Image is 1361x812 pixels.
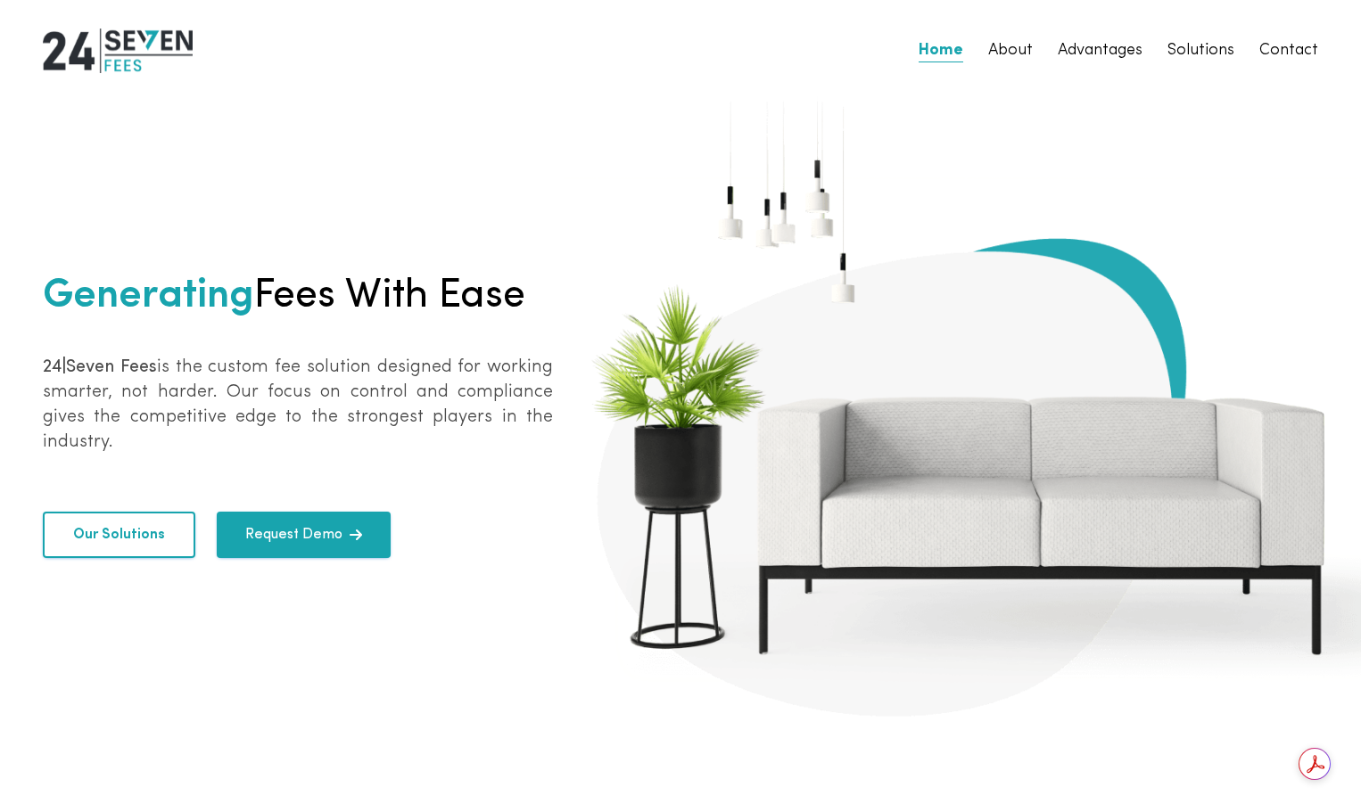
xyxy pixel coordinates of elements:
[1167,38,1234,63] a: Solutions
[1259,38,1318,63] a: Contact
[217,512,391,558] button: Request Demo
[43,267,553,327] h1: Fees with ease
[43,29,193,73] img: 24|Seven Fees Logo
[43,512,195,558] button: Our Solutions
[919,38,963,63] a: Home
[43,355,553,455] p: is the custom fee solution designed for working smarter, not harder. Our focus on control and com...
[564,86,1361,739] img: 24|Seven Fees banner desk
[43,276,254,316] b: Generating
[43,358,157,376] b: 24|Seven Fees
[1058,38,1142,63] a: Advantages
[988,38,1033,63] a: About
